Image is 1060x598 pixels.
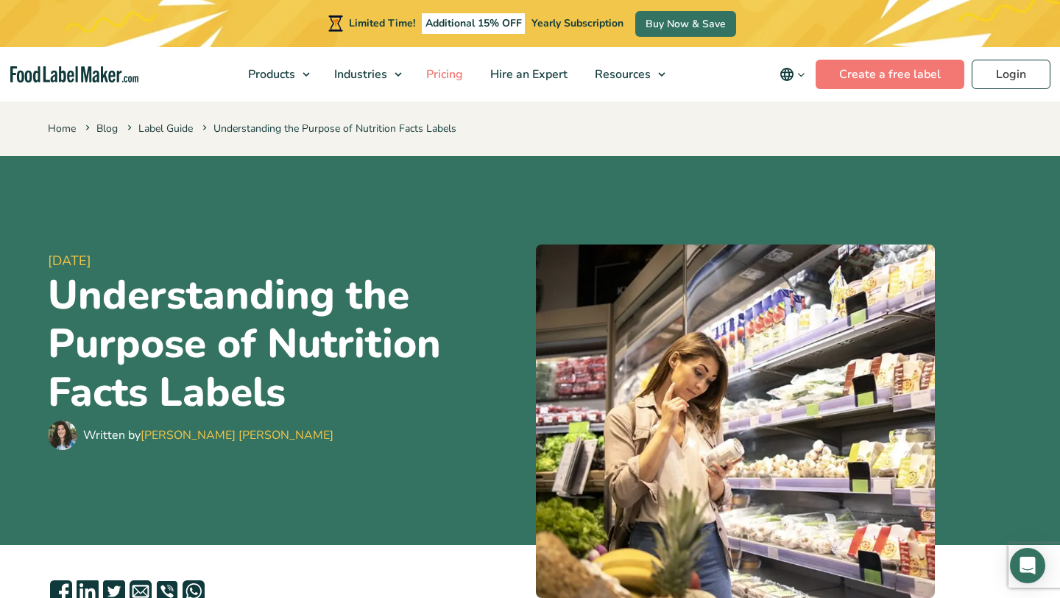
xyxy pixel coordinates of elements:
a: Blog [96,122,118,136]
a: Hire an Expert [477,47,578,102]
button: Change language [769,60,816,89]
span: Resources [590,66,652,82]
a: Label Guide [138,122,193,136]
a: Login [972,60,1050,89]
span: Hire an Expert [486,66,569,82]
a: Food Label Maker homepage [10,66,138,83]
a: Industries [321,47,409,102]
span: Products [244,66,297,82]
span: Limited Time! [349,16,415,30]
span: Pricing [422,66,464,82]
a: Home [48,122,76,136]
span: Industries [330,66,389,82]
span: Additional 15% OFF [422,13,526,34]
a: Create a free label [816,60,964,89]
img: Maria Abi Hanna - Food Label Maker [48,421,77,450]
a: Products [235,47,317,102]
a: Buy Now & Save [635,11,736,37]
a: Resources [582,47,673,102]
span: Yearly Subscription [531,16,623,30]
a: [PERSON_NAME] [PERSON_NAME] [141,427,333,443]
div: Written by [83,426,333,444]
a: Pricing [413,47,473,102]
h1: Understanding the Purpose of Nutrition Facts Labels [48,271,524,417]
span: Understanding the Purpose of Nutrition Facts Labels [199,122,456,136]
span: [DATE] [48,251,524,271]
div: Open Intercom Messenger [1010,548,1045,583]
